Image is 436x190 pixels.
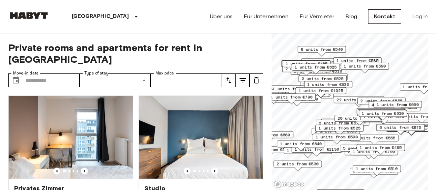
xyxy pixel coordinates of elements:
[302,76,344,82] span: 3 units from €525
[300,12,334,21] a: Für Vermieter
[360,113,408,124] div: Map marker
[372,104,420,115] div: Map marker
[362,110,404,117] span: 1 units from €630
[304,59,346,65] span: 2 units from €610
[337,97,381,103] span: 22 units from €530
[286,61,328,67] span: 1 units from €485
[336,58,378,64] span: 1 units from €585
[8,12,50,19] img: Habyt
[316,120,364,130] div: Map marker
[412,12,428,21] a: Log in
[155,70,174,76] label: Max price
[343,145,385,151] span: 5 units from €590
[276,96,318,102] span: 2 units from €690
[222,73,236,87] button: tune
[280,141,322,147] span: 1 units from €640
[277,140,325,151] div: Map marker
[291,68,339,78] div: Map marker
[372,102,414,108] span: 4 units from €660
[9,96,133,179] img: Marketing picture of unit DE-01-12-003-01Q
[139,96,263,179] img: Marketing picture of unit DE-01-481-006-01
[299,88,343,94] span: 1 units from €1025
[244,12,288,21] a: Für Unternehmen
[287,147,329,153] span: 1 units from €570
[387,124,435,135] div: Map marker
[297,68,345,79] div: Map marker
[301,46,343,52] span: 8 units from €540
[84,70,109,76] label: Type of stay
[210,12,233,21] a: Über uns
[315,125,364,136] div: Map marker
[313,134,361,144] div: Map marker
[250,73,263,87] button: tune
[301,58,349,69] div: Map marker
[368,9,401,24] a: Kontakt
[307,81,349,88] span: 1 units from €625
[270,86,315,92] span: 31 units from €570
[360,144,402,151] span: 1 units from €495
[81,168,88,174] button: Previous image
[236,73,250,87] button: tune
[353,165,401,176] div: Map marker
[245,131,293,142] div: Map marker
[295,64,337,70] span: 1 units from €625
[312,128,360,139] div: Map marker
[350,148,398,159] div: Map marker
[303,74,345,80] span: 3 units from €525
[288,92,331,98] span: 2 units from €555
[300,81,348,92] div: Map marker
[316,134,358,140] span: 1 units from €590
[379,124,422,131] span: 6 units from €875
[277,161,319,167] span: 2 units from €530
[361,115,409,126] div: Map marker
[333,57,382,68] div: Map marker
[282,65,331,76] div: Map marker
[340,144,388,155] div: Map marker
[248,132,290,138] span: 1 units from €680
[285,66,327,72] span: 2 units from €565
[376,124,425,135] div: Map marker
[350,168,398,179] div: Map marker
[335,115,385,126] div: Map marker
[356,108,405,119] div: Map marker
[357,98,406,108] div: Map marker
[377,101,419,108] span: 1 units from €660
[274,160,322,171] div: Map marker
[271,94,313,100] span: 1 units from €790
[357,144,405,155] div: Map marker
[292,64,340,74] div: Map marker
[318,125,361,131] span: 1 units from €525
[345,12,357,21] a: Blog
[350,134,398,145] div: Map marker
[345,148,393,159] div: Map marker
[358,109,406,120] div: Map marker
[324,119,366,125] span: 3 units from €605
[281,60,332,71] div: Map marker
[283,60,331,71] div: Map marker
[338,115,382,121] span: 20 units from €575
[72,12,129,21] p: [GEOGRAPHIC_DATA]
[361,98,403,104] span: 2 units from €555
[278,90,329,101] div: Map marker
[211,168,218,174] button: Previous image
[274,180,304,188] a: Mapbox logo
[377,124,425,135] div: Map marker
[13,70,39,76] label: Move-in date
[321,119,369,129] div: Map marker
[267,93,316,104] div: Map marker
[356,166,398,172] span: 1 units from €510
[353,135,395,141] span: 2 units from €555
[300,73,348,84] div: Map marker
[298,75,347,86] div: Map marker
[8,42,263,65] span: Private rooms and apartments for rent in [GEOGRAPHIC_DATA]
[304,81,352,92] div: Map marker
[9,73,23,87] button: Choose date
[298,46,346,57] div: Map marker
[292,146,342,157] div: Map marker
[357,109,405,120] div: Map marker
[53,168,60,174] button: Previous image
[273,96,321,106] div: Map marker
[267,86,318,96] div: Map marker
[296,87,346,98] div: Map marker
